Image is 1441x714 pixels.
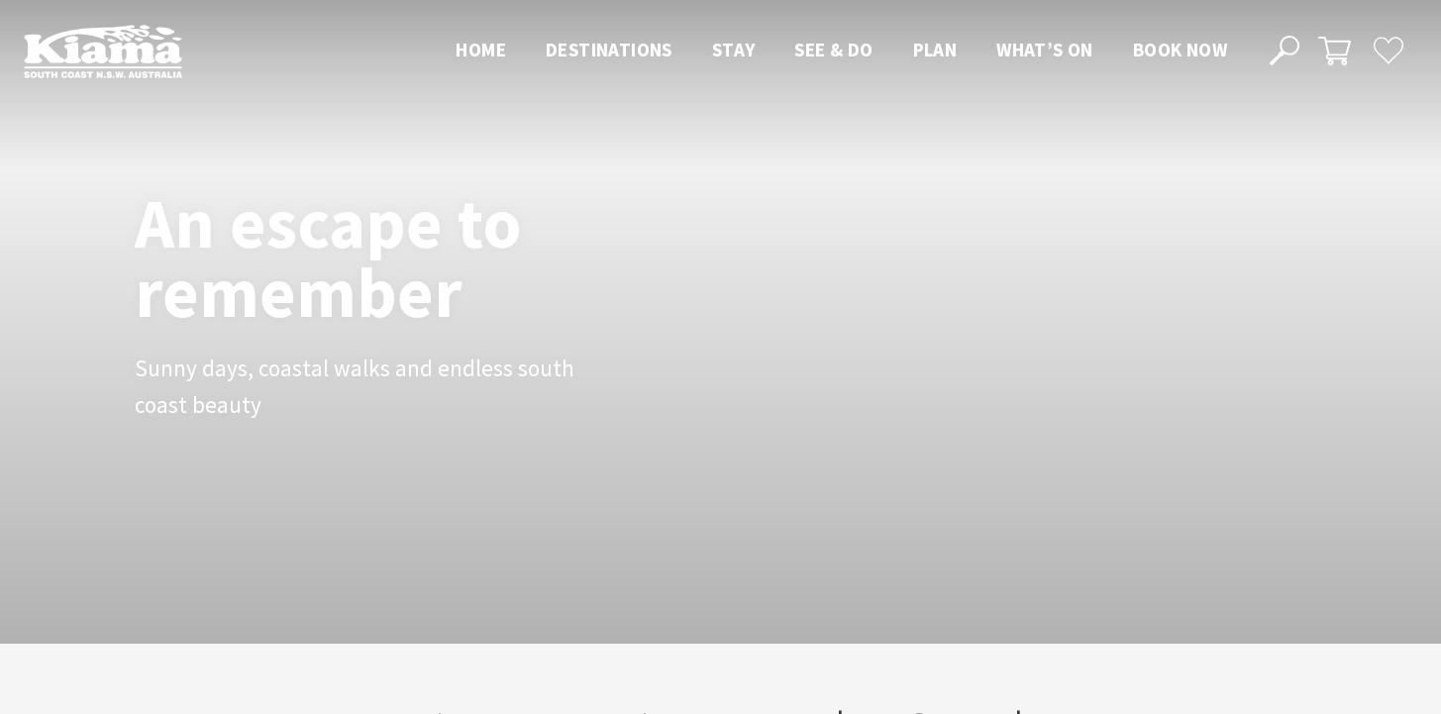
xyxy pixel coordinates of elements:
span: Stay [712,38,756,61]
span: What’s On [996,38,1093,61]
span: Home [456,38,506,61]
nav: Main Menu [436,35,1247,67]
span: See & Do [794,38,873,61]
img: Kiama Logo [24,24,182,78]
h1: An escape to remember [135,188,679,327]
p: Sunny days, coastal walks and endless south coast beauty [135,351,580,424]
span: Book now [1133,38,1227,61]
span: Destinations [546,38,672,61]
span: Plan [913,38,958,61]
